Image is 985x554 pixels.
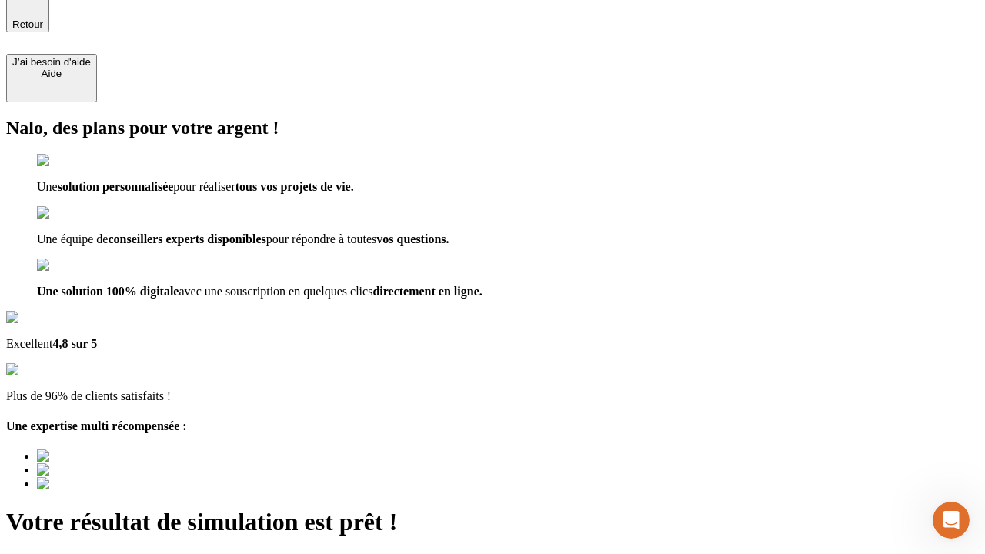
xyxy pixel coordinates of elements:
[179,285,372,298] span: avec une souscription en quelques clics
[6,508,979,536] h1: Votre résultat de simulation est prêt !
[6,389,979,403] p: Plus de 96% de clients satisfaits !
[6,118,979,138] h2: Nalo, des plans pour votre argent !
[6,311,95,325] img: Google Review
[173,180,235,193] span: pour réaliser
[376,232,449,245] span: vos questions.
[58,180,174,193] span: solution personnalisée
[52,337,97,350] span: 4,8 sur 5
[37,463,179,477] img: Best savings advice award
[235,180,354,193] span: tous vos projets de vie.
[6,54,97,102] button: J’ai besoin d'aideAide
[37,259,103,272] img: checkmark
[37,285,179,298] span: Une solution 100% digitale
[108,232,265,245] span: conseillers experts disponibles
[933,502,970,539] iframe: Intercom live chat
[12,68,91,79] div: Aide
[37,477,179,491] img: Best savings advice award
[12,56,91,68] div: J’ai besoin d'aide
[37,180,58,193] span: Une
[37,206,103,220] img: checkmark
[372,285,482,298] span: directement en ligne.
[6,337,52,350] span: Excellent
[6,419,979,433] h4: Une expertise multi récompensée :
[37,154,103,168] img: checkmark
[266,232,377,245] span: pour répondre à toutes
[6,363,82,377] img: reviews stars
[37,449,179,463] img: Best savings advice award
[37,232,108,245] span: Une équipe de
[12,18,43,30] span: Retour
